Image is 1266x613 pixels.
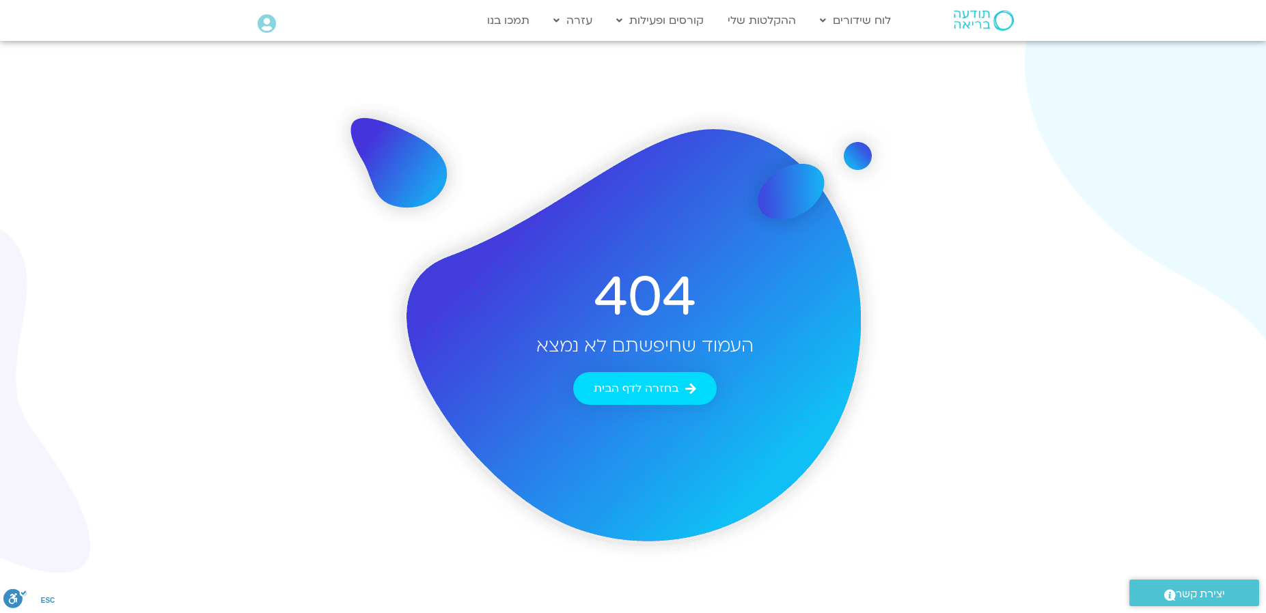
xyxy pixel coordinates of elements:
[954,10,1014,31] img: תודעה בריאה
[527,334,763,358] h2: העמוד שחיפשתם לא נמצא
[573,372,717,405] a: בחזרה לדף הבית
[813,8,898,33] a: לוח שידורים
[1129,580,1259,606] a: יצירת קשר
[594,382,678,395] span: בחזרה לדף הבית
[480,8,536,33] a: תמכו בנו
[609,8,711,33] a: קורסים ופעילות
[527,265,763,330] h2: 404
[1176,585,1225,603] span: יצירת קשר
[547,8,599,33] a: עזרה
[721,8,803,33] a: ההקלטות שלי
